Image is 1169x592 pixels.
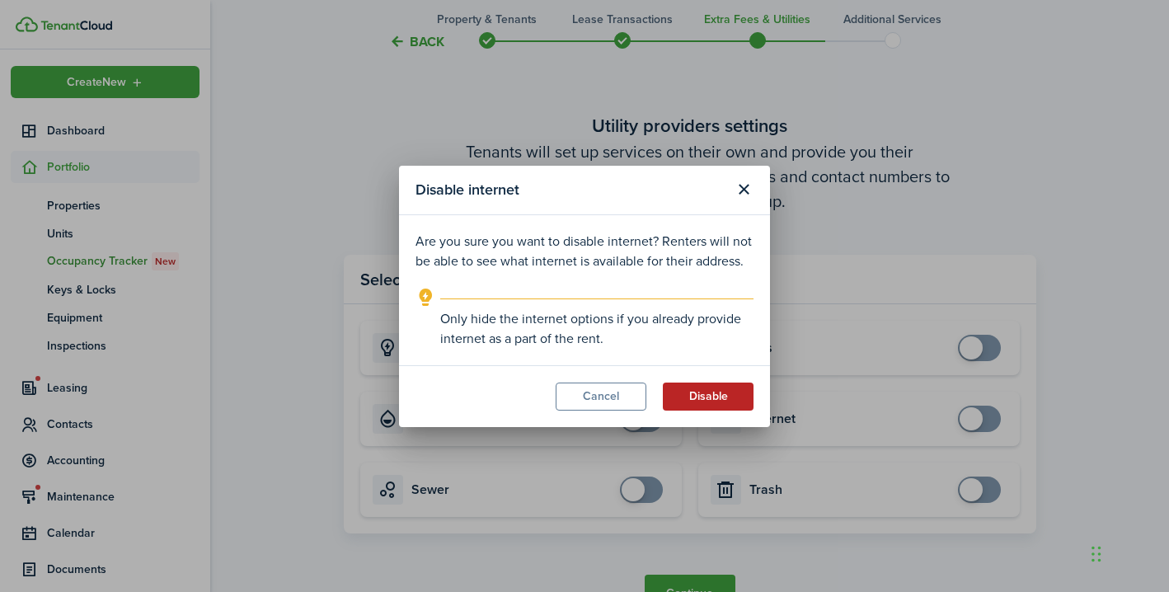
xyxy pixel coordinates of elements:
div: Drag [1092,529,1101,579]
iframe: Chat Widget [1087,513,1169,592]
button: Disable [663,383,754,411]
modal-title: Disable internet [415,174,725,206]
explanation-description: Only hide the internet options if you already provide internet as a part of the rent. [440,309,754,349]
button: Close modal [730,176,758,204]
button: Cancel [556,383,646,411]
i: outline [415,288,436,308]
p: Are you sure you want to disable internet? Renters will not be able to see what internet is avail... [415,232,754,271]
